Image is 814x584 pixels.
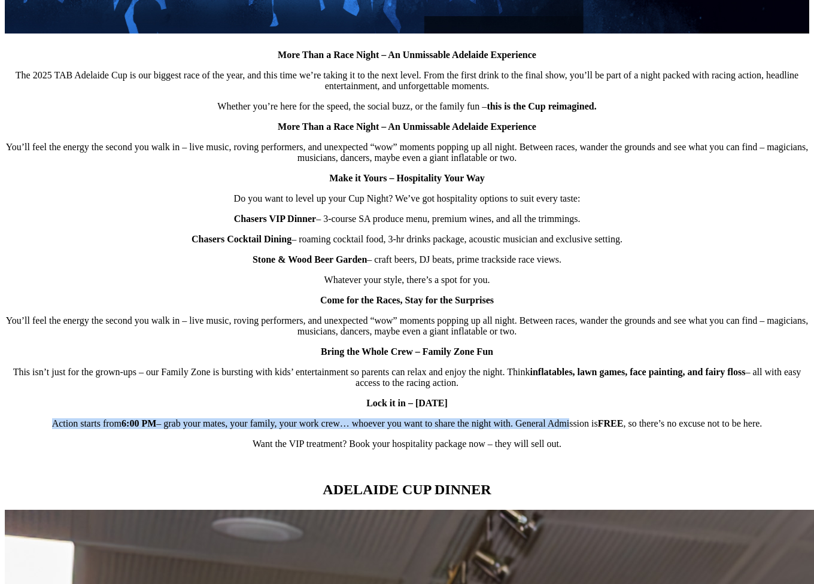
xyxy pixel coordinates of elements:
p: – craft beers, DJ beats, prime trackside race views. [5,254,809,265]
strong: :00 PM [126,418,156,428]
h2: ADELAIDE CUP DINNER [5,482,809,498]
strong: Make it Yours – Hospitality Your Way [329,173,485,183]
p: – roaming cocktail food, 3-hr drinks package, acoustic musician and exclusive setting. [5,234,809,245]
strong: 6 [122,418,126,428]
p: Want the VIP treatment? Book your hospitality package now – they will sell out. [5,439,809,449]
p: This isn’t just for the grown-ups – our Family Zone is bursting with kids’ entertainment so paren... [5,367,809,388]
strong: Come for the Races, Stay for the Surprises [320,295,494,305]
p: – 3-course SA produce menu, premium wines, and all the trimmings. [5,214,809,224]
p: Action starts from – grab your mates, your family, your work crew… whoever you want to share the ... [5,418,809,429]
p: You’ll feel the energy the second you walk in – live music, roving performers, and unexpected “wo... [5,142,809,163]
p: The 2025 TAB Adelaide Cup is our biggest race of the year, and this time we’re taking it to the n... [5,70,809,92]
p: Whatever your style, there’s a spot for you. [5,275,809,285]
strong: Chasers Cocktail Dining [192,234,291,244]
strong: this is the Cup reimagined. [487,101,596,111]
strong: FREE [598,418,624,428]
p: Whether you’re here for the speed, the social buzz, or the family fun – [5,101,809,112]
strong: Bring the Whole Crew – Family Zone Fun [321,346,493,357]
strong: More Than a Race Night – An Unmissable Adelaide Experience [278,50,536,60]
p: You’ll feel the energy the second you walk in – live music, roving performers, and unexpected “wo... [5,315,809,337]
strong: inflatables, lawn games, face painting, and fairy floss [530,367,745,377]
p: Do you want to level up your Cup Night? We’ve got hospitality options to suit every taste: [5,193,809,204]
strong: Stone & Wood Beer Garden [253,254,367,264]
strong: Lock it in – [DATE] [366,398,448,408]
strong: Chasers VIP Dinner [234,214,317,224]
strong: More Than a Race Night – An Unmissable Adelaide Experience [278,121,536,132]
